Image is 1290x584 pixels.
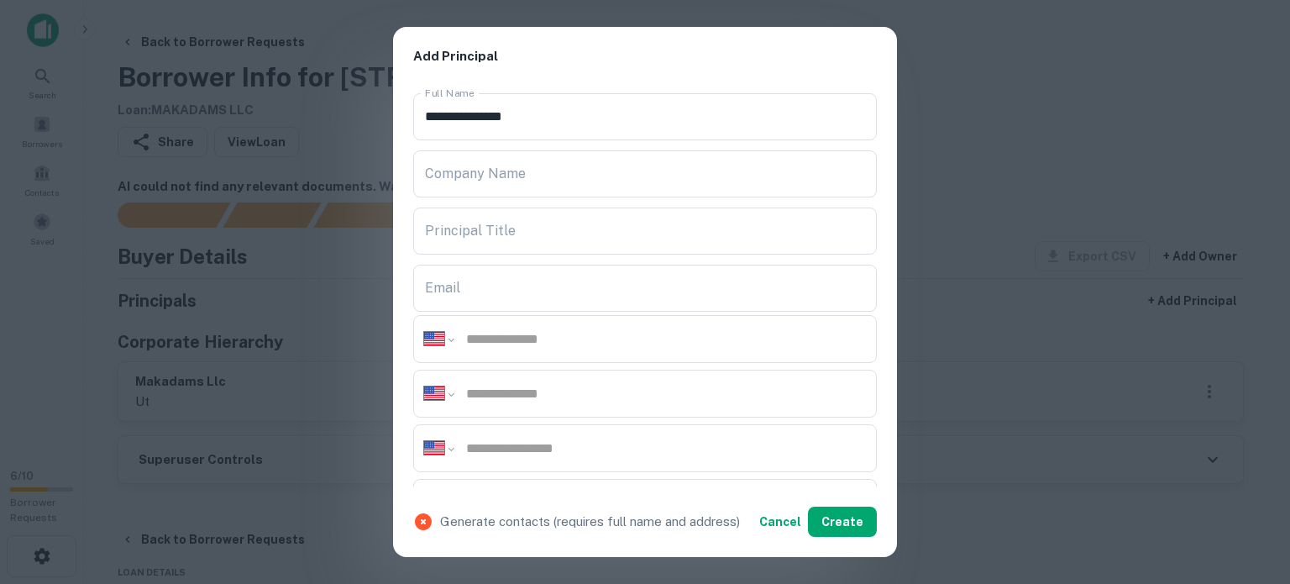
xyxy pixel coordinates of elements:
h2: Add Principal [393,27,897,87]
iframe: Chat Widget [1206,450,1290,530]
button: Create [808,507,877,537]
button: Cancel [752,507,808,537]
p: Generate contacts (requires full name and address) [440,512,740,532]
label: Full Name [425,86,475,100]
